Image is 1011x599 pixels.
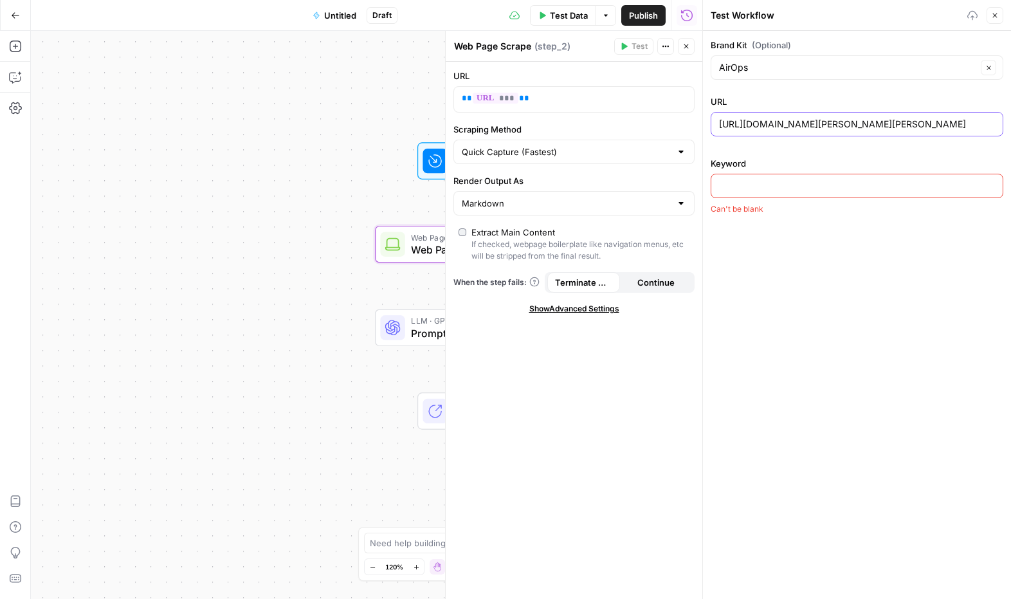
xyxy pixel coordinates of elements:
[752,39,791,51] span: (Optional)
[711,95,1003,108] label: URL
[411,231,572,243] span: Web Page Scrape
[385,562,403,572] span: 120%
[375,392,614,430] div: Single OutputOutputEnd
[719,61,977,74] input: AirOps
[453,174,695,187] label: Render Output As
[459,228,466,236] input: Extract Main ContentIf checked, webpage boilerplate like navigation menus, etc will be stripped f...
[621,5,666,26] button: Publish
[530,5,596,26] button: Test Data
[462,145,671,158] input: Quick Capture (Fastest)
[555,276,612,289] span: Terminate Workflow
[711,157,1003,170] label: Keyword
[550,9,588,22] span: Test Data
[453,69,695,82] label: URL
[411,315,573,327] span: LLM · GPT-4.1
[620,272,693,293] button: Continue
[324,9,356,22] span: Untitled
[711,203,1003,215] div: Can't be blank
[453,123,695,136] label: Scraping Method
[614,38,653,55] button: Test
[411,326,573,341] span: Prompt LLM
[462,197,671,210] input: Markdown
[471,239,689,262] div: If checked, webpage boilerplate like navigation menus, etc will be stripped from the final result.
[411,242,572,257] span: Web Page Scrape
[471,226,555,239] div: Extract Main Content
[375,309,614,347] div: LLM · GPT-4.1Prompt LLMStep 1
[375,142,614,180] div: WorkflowInput SettingsInputs
[305,5,364,26] button: Untitled
[529,303,619,315] span: Show Advanced Settings
[637,276,675,289] span: Continue
[454,40,531,53] textarea: Web Page Scrape
[629,9,658,22] span: Publish
[534,40,570,53] span: ( step_2 )
[375,226,614,263] div: Web Page ScrapeWeb Page ScrapeStep 2
[632,41,648,52] span: Test
[711,39,1003,51] label: Brand Kit
[372,10,392,21] span: Draft
[453,277,540,288] a: When the step fails:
